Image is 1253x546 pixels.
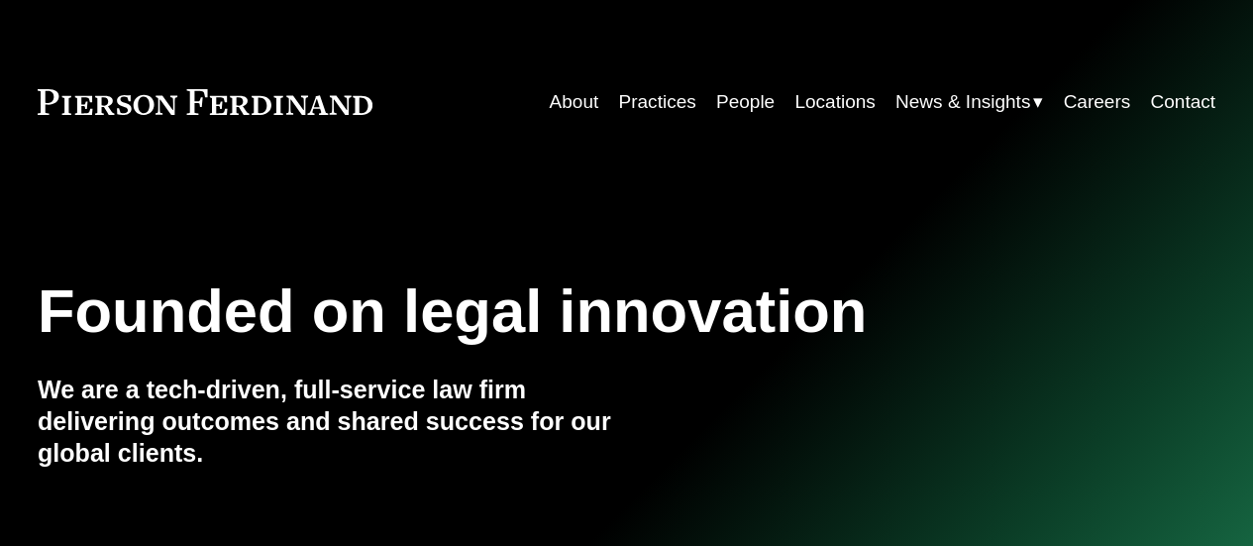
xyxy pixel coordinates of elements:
a: About [550,83,599,121]
a: folder dropdown [895,83,1043,121]
a: People [716,83,775,121]
a: Practices [619,83,696,121]
a: Locations [794,83,875,121]
h4: We are a tech-driven, full-service law firm delivering outcomes and shared success for our global... [38,375,627,470]
a: Careers [1064,83,1131,121]
a: Contact [1151,83,1216,121]
span: News & Insights [895,85,1030,119]
h1: Founded on legal innovation [38,276,1019,346]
